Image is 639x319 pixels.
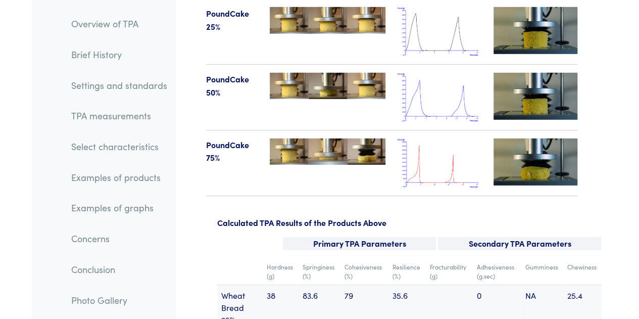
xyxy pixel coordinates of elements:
img: poundcake-50-123-tpa.jpg [270,73,385,99]
a: Select characteristics [63,135,175,158]
p: PoundCake 50% [206,73,258,99]
img: poundcake-25-123-tpa.jpg [270,7,385,34]
p: Primary TPA Parameters [283,237,436,250]
img: poundcake_tpa_25.png [398,7,481,56]
td: Resilience (%) [388,258,426,285]
td: Adhesiveness (g.sec) [472,258,521,285]
a: Overview of TPA [63,12,175,35]
a: Examples of products [63,166,175,189]
p: PoundCake 75% [206,139,258,164]
a: Conclusion [63,258,175,281]
td: Cohesiveness (%) [340,258,388,285]
a: Settings and standards [63,73,175,97]
p: Secondary TPA Parameters [438,237,601,250]
img: poundcake-videotn-25.jpg [494,7,577,54]
img: poundcake-videotn-50.jpg [494,73,577,120]
td: Springiness (%) [299,258,340,285]
img: poundcake-75-123-tpa.jpg [270,139,385,165]
td: Hardness (g) [263,258,299,285]
a: Photo Gallery [63,288,175,311]
a: Brief History [63,43,175,66]
img: poundcake_tpa_50.png [398,73,481,122]
img: poundcake-videotn-75.jpg [494,139,577,186]
td: Chewiness [563,258,602,285]
p: PoundCake 25% [206,7,258,33]
img: poundcake_tpa_75.png [398,139,481,188]
td: Fracturability (g) [426,258,472,285]
a: TPA measurements [63,104,175,127]
p: Calculated TPA Results of the Products Above [217,216,602,230]
a: Concerns [63,227,175,250]
td: Gumminess [521,258,563,285]
a: Examples of graphs [63,196,175,219]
